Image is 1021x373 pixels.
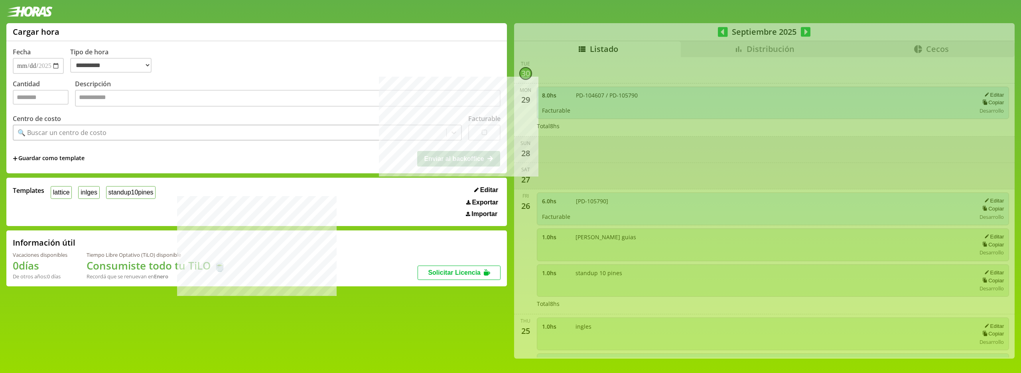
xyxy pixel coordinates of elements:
[468,114,501,123] label: Facturable
[87,273,226,280] div: Recordá que se renuevan en
[13,258,67,273] h1: 0 días
[13,186,44,195] span: Templates
[70,48,158,74] label: Tipo de hora
[471,210,497,218] span: Importar
[13,237,75,248] h2: Información útil
[13,79,75,109] label: Cantidad
[75,79,501,109] label: Descripción
[106,186,156,198] button: standup10pines
[480,186,498,194] span: Editar
[18,128,106,137] div: 🔍 Buscar un centro de costo
[154,273,168,280] b: Enero
[428,269,481,276] span: Solicitar Licencia
[13,154,18,163] span: +
[13,90,69,105] input: Cantidad
[418,266,501,280] button: Solicitar Licencia
[87,258,226,273] h1: Consumiste todo tu TiLO 🍵
[13,48,31,56] label: Fecha
[472,186,501,194] button: Editar
[13,273,67,280] div: De otros años: 0 días
[6,6,53,17] img: logotipo
[75,90,501,107] textarea: Descripción
[78,186,99,198] button: inlges
[87,251,226,258] div: Tiempo Libre Optativo (TiLO) disponible
[13,251,67,258] div: Vacaciones disponibles
[464,198,501,206] button: Exportar
[13,26,59,37] h1: Cargar hora
[13,114,61,123] label: Centro de costo
[51,186,72,198] button: lattice
[70,58,152,73] select: Tipo de hora
[472,199,498,206] span: Exportar
[13,154,85,163] span: +Guardar como template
